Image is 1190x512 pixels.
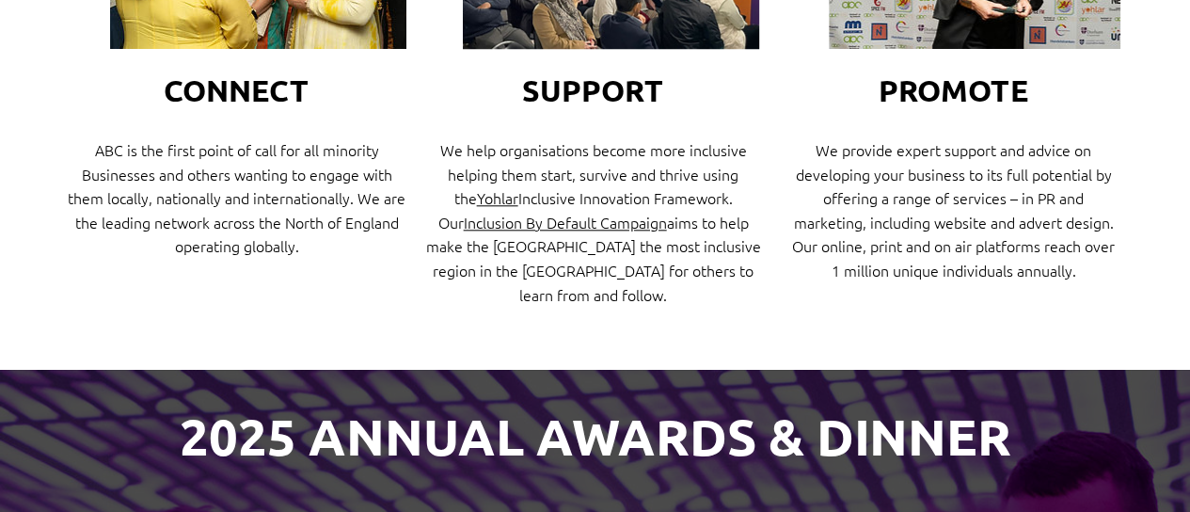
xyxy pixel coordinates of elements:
span: Our aims to help make the [GEOGRAPHIC_DATA] the most inclusive region in the [GEOGRAPHIC_DATA] fo... [426,212,761,305]
span: ABC is the first point of call for all minority Businesses and others wanting to engage with them... [68,139,405,256]
a: Yohlar [477,187,518,208]
span: PROMOTE [879,72,1028,109]
span: 2025 ANNUAL AWARDS & DINNER [180,405,1011,468]
span: We help organisations become more inclusive helping them start, survive and thrive using the Incl... [440,139,747,208]
span: SUPPORT [522,72,664,109]
a: Inclusion By Default Campaign [464,212,667,232]
span: We provide expert support and advice on developing your business to its full potential by offerin... [792,139,1115,280]
span: CONNECT [164,72,309,109]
